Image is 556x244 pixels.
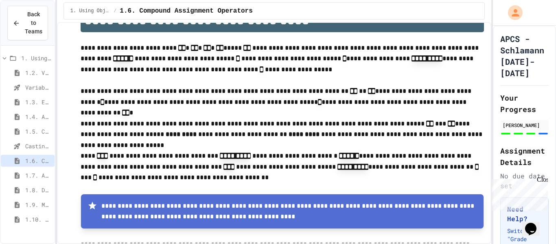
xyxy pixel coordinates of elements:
div: My Account [499,3,525,22]
span: 1.8. Documentation with Comments and Preconditions [25,186,51,194]
span: 1. Using Objects and Methods [70,8,110,14]
span: 1.4. Assignment and Input [25,112,51,121]
span: 1.6. Compound Assignment Operators [25,156,51,165]
span: Back to Teams [25,10,42,36]
h2: Assignment Details [500,145,549,168]
span: 1.2. Variables and Data Types [25,68,51,77]
div: No due date set [500,171,549,191]
h3: Need Help? [507,204,542,224]
div: Chat with us now!Close [3,3,56,52]
h2: Your Progress [500,92,549,115]
iframe: chat widget [522,211,548,236]
button: Back to Teams [7,6,48,40]
span: Casting and Ranges of variables - Quiz [25,142,51,150]
span: 1.10. Calling Class Methods [25,215,51,224]
span: 1.9. Method Signatures [25,200,51,209]
span: Variables and Data Types - Quiz [25,83,51,92]
span: / [114,8,116,14]
div: [PERSON_NAME] [503,121,546,129]
span: 1.6. Compound Assignment Operators [120,6,252,16]
h1: APCS - Schlamann [DATE]-[DATE] [500,33,549,79]
span: 1.7. APIs and Libraries [25,171,51,180]
span: 1.5. Casting and Ranges of Values [25,127,51,136]
span: 1. Using Objects and Methods [21,54,51,62]
iframe: chat widget [488,176,548,211]
span: 1.3. Expressions and Output [New] [25,98,51,106]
